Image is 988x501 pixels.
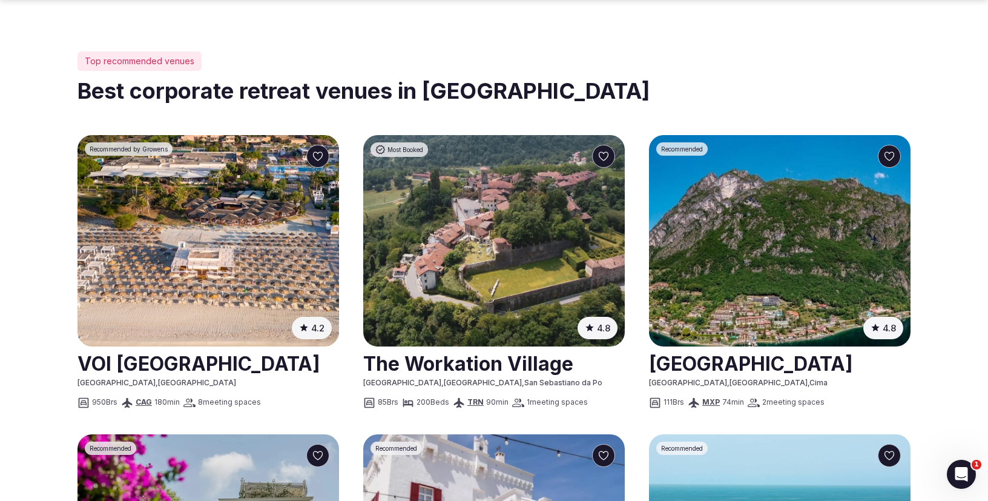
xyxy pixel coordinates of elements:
span: 74 min [722,397,744,408]
img: Parco San Marco Hotels & Beach Resort [649,135,911,347]
div: Recommended [656,442,708,455]
span: 950 Brs [92,397,117,408]
button: 4.8 [578,317,617,339]
div: Recommended [656,142,708,156]
span: 85 Brs [378,397,398,408]
h2: [GEOGRAPHIC_DATA] [649,348,911,378]
button: 4.8 [863,317,903,339]
span: [GEOGRAPHIC_DATA] [649,378,727,387]
span: 200 Beds [417,397,449,408]
span: 4.2 [311,322,324,334]
a: See The Workation Village [363,135,625,347]
span: [GEOGRAPHIC_DATA] [158,378,236,387]
span: 4.8 [883,322,896,334]
span: 2 meeting spaces [762,397,825,408]
button: 4.2 [292,317,332,339]
div: Recommended [85,442,136,455]
div: Recommended [370,442,422,455]
span: San Sebastiano da Po [524,378,602,387]
span: Recommended [661,444,703,453]
span: , [156,378,158,387]
div: Recommended by Growens [85,142,173,156]
span: 1 meeting spaces [527,397,588,408]
div: Most Booked [370,142,428,157]
a: TRN [467,397,484,406]
a: View venue [77,348,339,378]
a: CAG [136,397,152,406]
a: See Parco San Marco Hotels & Beach Resort [649,135,911,347]
h2: Best corporate retreat venues in [GEOGRAPHIC_DATA] [77,76,911,106]
a: MXP [702,397,720,406]
a: View venue [649,348,911,378]
span: [GEOGRAPHIC_DATA] [729,378,808,387]
span: , [808,378,809,387]
iframe: Intercom live chat [947,460,976,489]
span: 111 Brs [664,397,684,408]
span: Recommended by Growens [90,145,168,153]
span: 8 meeting spaces [198,397,261,408]
span: , [727,378,729,387]
span: , [441,378,444,387]
img: VOI Tanka Village [77,135,339,347]
span: 90 min [486,397,509,408]
span: [GEOGRAPHIC_DATA] [444,378,522,387]
span: Recommended [661,145,703,153]
span: 4.8 [597,322,610,334]
span: Recommended [90,444,131,453]
div: Top recommended venues [77,51,202,71]
span: Most Booked [387,145,423,154]
span: [GEOGRAPHIC_DATA] [77,378,156,387]
img: The Workation Village [363,135,625,347]
span: Cima [809,378,828,387]
span: , [522,378,524,387]
a: View venue [363,348,625,378]
h2: The Workation Village [363,348,625,378]
a: See VOI Tanka Village [77,135,339,347]
span: [GEOGRAPHIC_DATA] [363,378,441,387]
span: 180 min [154,397,180,408]
span: Recommended [375,444,417,453]
h2: VOI [GEOGRAPHIC_DATA] [77,348,339,378]
span: 1 [972,460,981,469]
